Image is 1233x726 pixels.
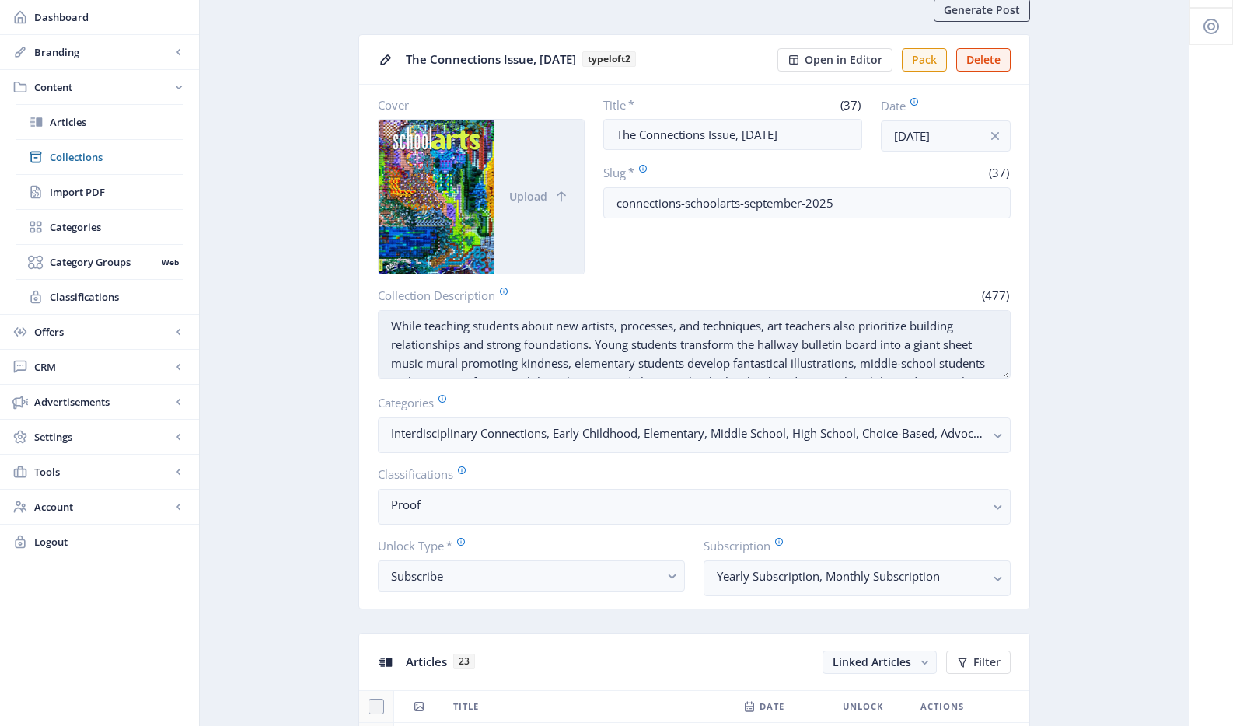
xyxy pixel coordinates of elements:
[838,97,862,113] span: (37)
[391,495,985,514] nb-select-label: Proof
[987,128,1003,144] nb-icon: info
[378,537,672,554] label: Unlock Type
[50,289,183,305] span: Classifications
[833,654,911,669] span: Linked Articles
[156,254,183,270] nb-badge: Web
[34,534,187,550] span: Logout
[50,114,183,130] span: Articles
[704,537,998,554] label: Subscription
[582,51,636,67] b: typeloft2
[16,105,183,139] a: Articles
[34,9,187,25] span: Dashboard
[406,654,447,669] span: Articles
[378,560,685,592] button: Subscribe
[406,47,768,72] div: The Connections Issue, [DATE]
[50,184,183,200] span: Import PDF
[881,97,998,114] label: Date
[717,567,985,585] nb-select-label: Yearly Subscription, Monthly Subscription
[944,4,1020,16] span: Generate Post
[980,288,1011,303] span: (477)
[50,254,156,270] span: Category Groups
[378,97,572,113] label: Cover
[34,44,171,60] span: Branding
[603,164,801,181] label: Slug
[34,464,171,480] span: Tools
[391,567,659,585] div: Subscribe
[378,466,998,483] label: Classifications
[34,394,171,410] span: Advertisements
[509,190,547,203] span: Upload
[50,149,183,165] span: Collections
[973,656,1001,668] span: Filter
[16,280,183,314] a: Classifications
[34,429,171,445] span: Settings
[16,140,183,174] a: Collections
[823,651,937,674] button: Linked Articles
[704,560,1011,596] button: Yearly Subscription, Monthly Subscription
[987,165,1011,180] span: (37)
[453,654,475,669] span: 23
[378,394,998,411] label: Categories
[16,175,183,209] a: Import PDF
[603,97,727,113] label: Title
[603,119,863,150] input: Type Collection Title ...
[777,48,892,72] button: Open in Editor
[956,48,1011,72] button: Delete
[378,287,688,304] label: Collection Description
[378,417,1011,453] button: Interdisciplinary Connections, Early Childhood, Elementary, Middle School, High School, Choice-Ba...
[16,210,183,244] a: Categories
[902,48,947,72] button: Pack
[494,120,584,274] button: Upload
[50,219,183,235] span: Categories
[603,187,1011,218] input: this-is-how-a-slug-looks-like
[881,120,1011,152] input: Publishing Date
[34,499,171,515] span: Account
[391,424,985,442] nb-select-label: Interdisciplinary Connections, Early Childhood, Elementary, Middle School, High School, Choice-Ba...
[34,359,171,375] span: CRM
[16,245,183,279] a: Category GroupsWeb
[34,79,171,95] span: Content
[378,489,1011,525] button: Proof
[34,324,171,340] span: Offers
[980,120,1011,152] button: info
[805,54,882,66] span: Open in Editor
[946,651,1011,674] button: Filter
